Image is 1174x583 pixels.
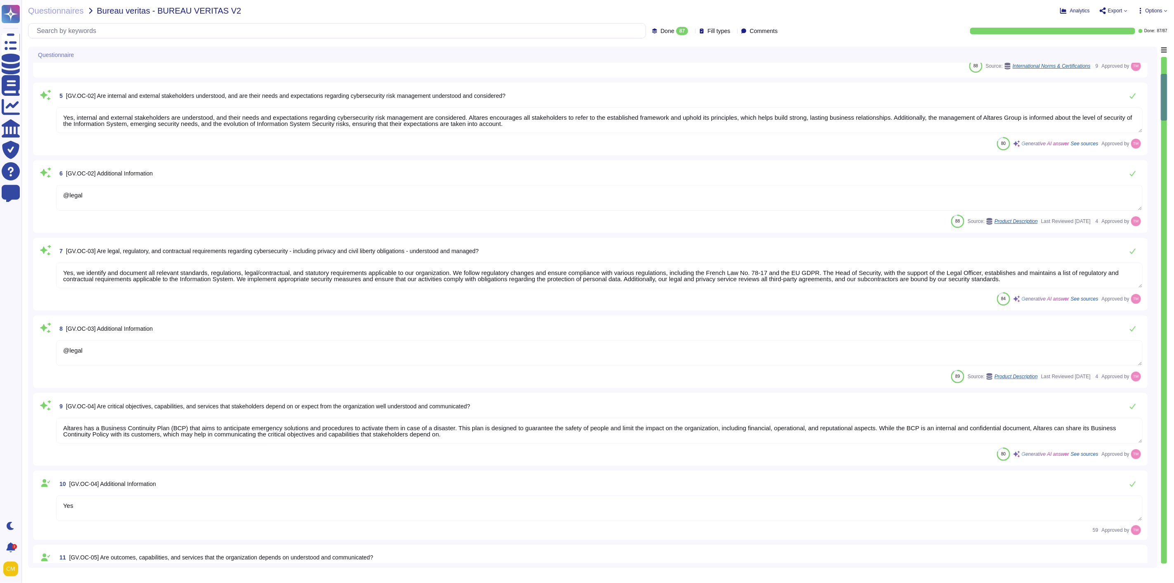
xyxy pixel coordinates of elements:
[1157,29,1167,33] span: 87 / 87
[1102,64,1129,69] span: Approved by
[1001,452,1006,456] span: 80
[1041,219,1091,224] span: Last Reviewed [DATE]
[968,373,1038,380] span: Source:
[12,544,17,549] div: 2
[38,52,74,58] span: Questionnaire
[676,27,688,35] div: 87
[56,340,1143,366] textarea: @legal
[56,263,1143,288] textarea: Yes, we identify and document all relevant standards, regulations, legal/contractual, and statuto...
[56,107,1143,133] textarea: Yes, internal and external stakeholders are understood, and their needs and expectations regardin...
[56,418,1143,443] textarea: Altares has a Business Continuity Plan (BCP) that aims to anticipate emergency solutions and proc...
[56,403,63,409] span: 9
[56,248,63,254] span: 7
[33,24,646,38] input: Search by keywords
[1094,374,1098,379] span: 4
[1022,141,1069,146] span: Generative AI answer
[1108,8,1122,13] span: Export
[1131,449,1141,459] img: user
[955,374,960,379] span: 89
[1146,8,1162,13] span: Options
[1131,525,1141,535] img: user
[1071,141,1098,146] span: See sources
[973,64,978,68] span: 88
[1091,528,1098,533] span: 59
[1102,219,1129,224] span: Approved by
[1071,452,1098,457] span: See sources
[994,219,1038,224] span: Product Description
[56,93,63,99] span: 5
[994,374,1038,379] span: Product Description
[1071,296,1098,301] span: See sources
[2,560,24,578] button: user
[1070,8,1090,13] span: Analytics
[1102,374,1129,379] span: Approved by
[1131,61,1141,71] img: user
[1022,452,1069,457] span: Generative AI answer
[28,7,84,15] span: Questionnaires
[660,28,674,34] span: Done
[1102,296,1129,301] span: Approved by
[1001,141,1006,146] span: 80
[69,554,373,561] span: [GV.OC-05] Are outcomes, capabilities, and services that the organization depends on understood a...
[97,7,241,15] span: Bureau veritas - BUREAU VERITAS V2
[1013,64,1091,69] span: International Norms & Certifications
[56,171,63,176] span: 6
[1022,296,1069,301] span: Generative AI answer
[1094,64,1098,69] span: 9
[66,325,153,332] span: [GV.OC-03] Additional Information
[1102,141,1129,146] span: Approved by
[1102,452,1129,457] span: Approved by
[56,555,66,560] span: 11
[66,248,479,254] span: [GV.OC-03] Are legal, regulatory, and contractual requirements regarding cybersecurity - includin...
[1060,7,1090,14] button: Analytics
[708,28,730,34] span: Fill types
[1131,294,1141,304] img: user
[56,326,63,332] span: 8
[1131,216,1141,226] img: user
[66,403,470,410] span: [GV.OC-04] Are critical objectives, capabilities, and services that stakeholders depend on or exp...
[955,219,960,223] span: 88
[1131,139,1141,149] img: user
[66,92,506,99] span: [GV.OC-02] Are internal and external stakeholders understood, and are their needs and expectation...
[968,218,1038,225] span: Source:
[986,63,1091,69] span: Source:
[56,185,1143,211] textarea: @legal
[1102,528,1129,533] span: Approved by
[1131,372,1141,382] img: user
[1001,296,1006,301] span: 84
[750,28,778,34] span: Comments
[3,562,18,576] img: user
[69,481,156,487] span: [GV.OC-04] Additional Information
[1094,219,1098,224] span: 4
[66,170,153,177] span: [GV.OC-02] Additional Information
[1041,374,1091,379] span: Last Reviewed [DATE]
[56,481,66,487] span: 10
[56,495,1143,521] textarea: Yes
[1144,29,1155,33] span: Done:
